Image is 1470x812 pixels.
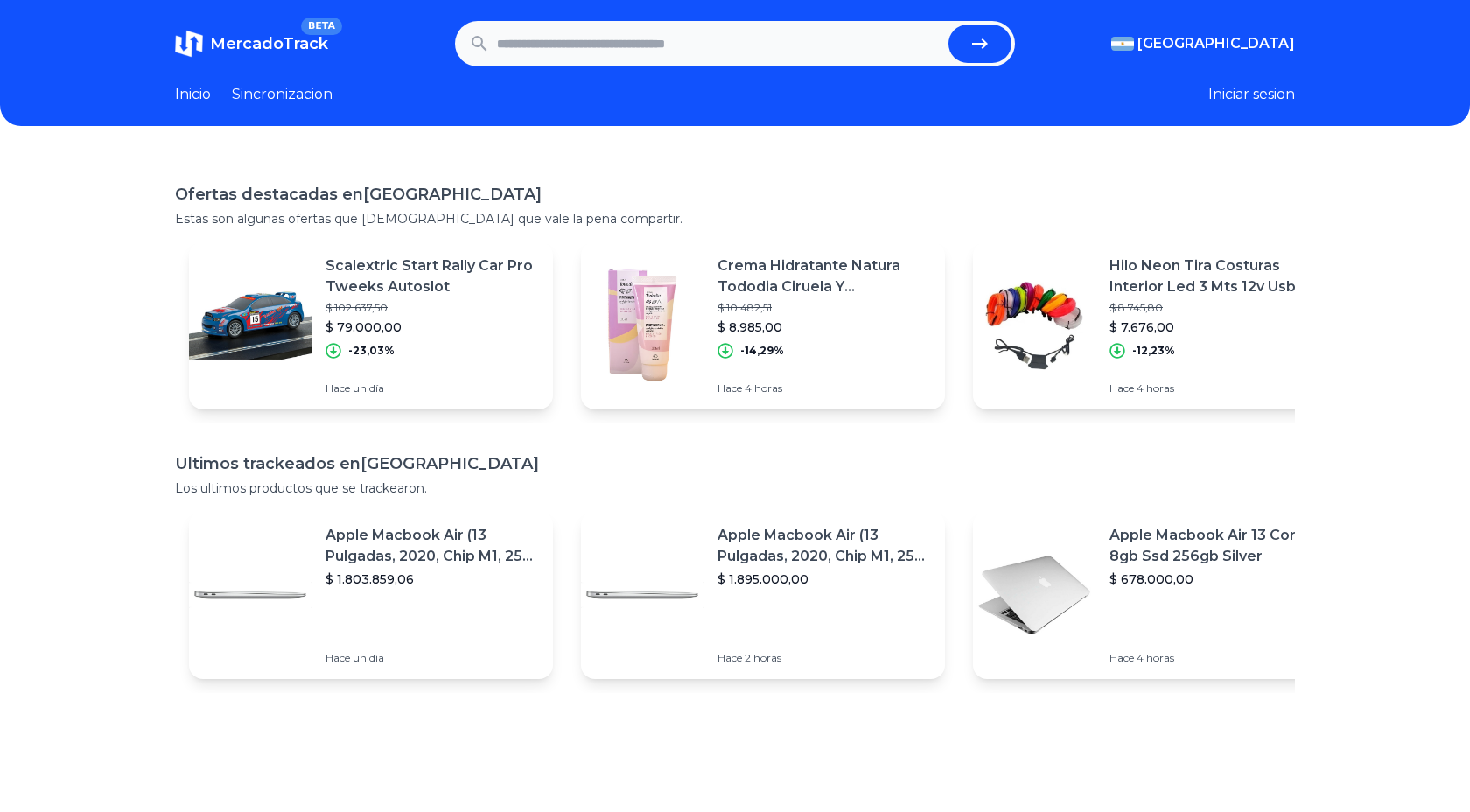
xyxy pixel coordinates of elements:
p: $ 1.803.859,06 [325,570,539,588]
a: Inicio [175,84,211,105]
p: Hace 4 horas [1109,651,1323,665]
a: MercadoTrackBETA [175,30,328,58]
p: Hace 2 horas [717,651,931,665]
p: $ 7.676,00 [1109,318,1323,336]
p: $ 8.985,00 [717,318,931,336]
h1: Ultimos trackeados en [GEOGRAPHIC_DATA] [175,451,1295,476]
a: Featured imageScalextric Start Rally Car Pro Tweeks Autoslot$ 102.637,50$ 79.000,00-23,03%Hace un... [189,241,553,409]
p: Apple Macbook Air (13 Pulgadas, 2020, Chip M1, 256 Gb De Ssd, 8 Gb De Ram) - Plata [717,525,931,567]
p: Apple Macbook Air 13 Core I5 8gb Ssd 256gb Silver [1109,525,1323,567]
a: Featured imageApple Macbook Air (13 Pulgadas, 2020, Chip M1, 256 Gb De Ssd, 8 Gb De Ram) - Plata$... [581,511,945,679]
p: Estas son algunas ofertas que [DEMOGRAPHIC_DATA] que vale la pena compartir. [175,210,1295,227]
p: $ 1.895.000,00 [717,570,931,588]
p: Hace 4 horas [1109,381,1323,395]
img: Featured image [189,264,311,387]
p: $ 102.637,50 [325,301,539,315]
p: Hace 4 horas [717,381,931,395]
span: MercadoTrack [210,34,328,53]
p: $ 678.000,00 [1109,570,1323,588]
a: Featured imageCrema Hidratante Natura Tododia Ciruela Y [PERSON_NAME] 100ml$ 10.482,51$ 8.985,00-... [581,241,945,409]
p: -12,23% [1132,344,1175,358]
img: Featured image [973,534,1095,656]
a: Featured imageApple Macbook Air (13 Pulgadas, 2020, Chip M1, 256 Gb De Ssd, 8 Gb De Ram) - Plata$... [189,511,553,679]
img: Featured image [581,534,703,656]
span: [GEOGRAPHIC_DATA] [1137,33,1295,54]
span: BETA [301,17,342,35]
img: Featured image [581,264,703,387]
img: Argentina [1111,37,1134,51]
button: [GEOGRAPHIC_DATA] [1111,33,1295,54]
a: Featured imageApple Macbook Air 13 Core I5 8gb Ssd 256gb Silver$ 678.000,00Hace 4 horas [973,511,1337,679]
p: -14,29% [740,344,784,358]
p: $ 8.745,80 [1109,301,1323,315]
p: Hilo Neon Tira Costuras Interior Led 3 Mts 12v Usb Auto [1109,255,1323,297]
p: $ 79.000,00 [325,318,539,336]
img: Featured image [973,264,1095,387]
a: Sincronizacion [232,84,332,105]
p: Apple Macbook Air (13 Pulgadas, 2020, Chip M1, 256 Gb De Ssd, 8 Gb De Ram) - Plata [325,525,539,567]
button: Iniciar sesion [1208,84,1295,105]
p: Los ultimos productos que se trackearon. [175,479,1295,497]
a: Featured imageHilo Neon Tira Costuras Interior Led 3 Mts 12v Usb Auto$ 8.745,80$ 7.676,00-12,23%H... [973,241,1337,409]
img: Featured image [189,534,311,656]
img: MercadoTrack [175,30,203,58]
p: Crema Hidratante Natura Tododia Ciruela Y [PERSON_NAME] 100ml [717,255,931,297]
h1: Ofertas destacadas en [GEOGRAPHIC_DATA] [175,182,1295,206]
p: Scalextric Start Rally Car Pro Tweeks Autoslot [325,255,539,297]
p: Hace un día [325,381,539,395]
p: Hace un día [325,651,539,665]
p: $ 10.482,51 [717,301,931,315]
p: -23,03% [348,344,395,358]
